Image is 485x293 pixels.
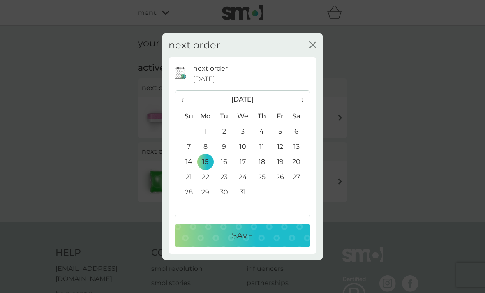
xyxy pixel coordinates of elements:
[196,139,215,154] td: 8
[289,169,310,185] td: 27
[296,91,304,108] span: ›
[289,108,310,124] th: Sa
[252,124,271,139] td: 4
[215,185,233,200] td: 30
[169,39,220,51] h2: next order
[252,154,271,169] td: 18
[215,154,233,169] td: 16
[289,154,310,169] td: 20
[175,169,196,185] td: 21
[196,108,215,124] th: Mo
[271,108,289,124] th: Fr
[193,74,215,85] span: [DATE]
[181,91,190,108] span: ‹
[252,169,271,185] td: 25
[252,139,271,154] td: 11
[215,124,233,139] td: 2
[271,139,289,154] td: 12
[289,139,310,154] td: 13
[175,139,196,154] td: 7
[233,124,252,139] td: 3
[215,108,233,124] th: Tu
[215,169,233,185] td: 23
[196,169,215,185] td: 22
[289,124,310,139] td: 6
[233,108,252,124] th: We
[196,124,215,139] td: 1
[233,139,252,154] td: 10
[196,154,215,169] td: 15
[196,185,215,200] td: 29
[193,63,228,74] p: next order
[309,41,316,50] button: close
[271,154,289,169] td: 19
[232,229,253,242] p: Save
[196,91,289,108] th: [DATE]
[271,169,289,185] td: 26
[175,108,196,124] th: Su
[233,154,252,169] td: 17
[233,185,252,200] td: 31
[175,224,310,247] button: Save
[175,154,196,169] td: 14
[215,139,233,154] td: 9
[252,108,271,124] th: Th
[233,169,252,185] td: 24
[271,124,289,139] td: 5
[175,185,196,200] td: 28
